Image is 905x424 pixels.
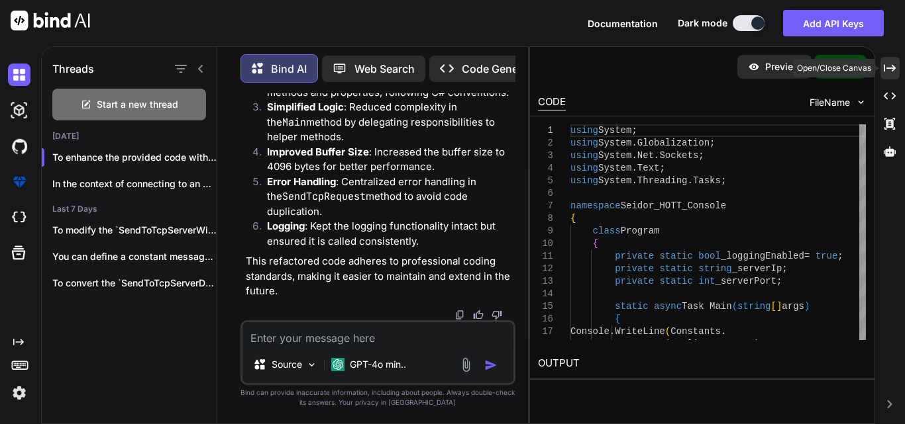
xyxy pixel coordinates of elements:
[97,98,178,111] span: Start a new thread
[282,190,366,203] code: SendTcpRequest
[682,301,732,312] span: Task Main
[8,171,30,193] img: premium
[271,61,307,77] p: Bind AI
[240,388,515,407] p: Bind can provide inaccurate information, including about people. Always double-check its answers....
[598,175,631,186] span: System
[698,263,731,274] span: string
[492,310,502,320] img: dislike
[637,339,754,349] span: StartingClientMessage
[52,151,217,164] p: To enhance the provided code with profes...
[282,116,306,129] code: Main
[272,358,302,371] p: Source
[538,275,553,288] div: 13
[615,314,620,324] span: {
[659,263,692,274] span: static
[615,276,654,286] span: private
[570,150,598,161] span: using
[570,138,598,148] span: using
[8,382,30,404] img: settings
[631,150,637,161] span: .
[659,150,698,161] span: Sockets
[538,263,553,275] div: 12
[538,288,553,300] div: 14
[598,150,631,161] span: System
[693,175,721,186] span: Tasks
[598,125,631,136] span: System
[732,263,782,274] span: _serverIp
[615,251,654,261] span: private
[473,310,484,320] img: like
[804,251,810,261] span: =
[837,251,843,261] span: ;
[748,61,760,73] img: preview
[458,357,474,372] img: attachment
[52,61,94,77] h1: Threads
[538,250,553,263] div: 11
[783,10,884,36] button: Add API Keys
[538,225,553,237] div: 9
[615,301,648,312] span: static
[637,175,688,186] span: Threading
[721,326,726,337] span: .
[593,226,621,236] span: class
[732,301,737,312] span: (
[267,146,369,158] strong: Improved Buffer Size
[538,300,553,313] div: 15
[760,339,765,349] span: ;
[42,204,217,214] h2: Last 7 Days
[721,251,804,261] span: _loggingEnabled
[52,177,217,191] p: In the context of connecting to an Opera...
[256,175,513,220] li: : Centralized error handling in the method to avoid code duplication.
[654,150,659,161] span: .
[670,326,721,337] span: Constants
[621,200,727,211] span: Seidor_HOTT_Console
[538,162,553,175] div: 4
[570,200,621,211] span: namespace
[538,149,553,162] div: 3
[665,326,670,337] span: (
[637,163,660,173] span: Text
[776,276,782,286] span: ;
[588,17,658,30] button: Documentation
[659,163,665,173] span: ;
[687,175,692,186] span: .
[267,175,336,188] strong: Error Handling
[621,226,660,236] span: Program
[716,276,776,286] span: _serverPort
[570,213,576,224] span: {
[659,251,692,261] span: static
[354,61,415,77] p: Web Search
[8,99,30,122] img: darkAi-studio
[771,301,776,312] span: [
[256,100,513,145] li: : Reduced complexity in the method by delegating responsibilities to helper methods.
[52,224,217,237] p: To modify the `SendToTcpServerWithMessage` method to accept...
[570,125,598,136] span: using
[698,251,721,261] span: bool
[331,358,345,371] img: GPT-4o mini
[538,237,553,250] div: 10
[454,310,465,320] img: copy
[721,175,726,186] span: ;
[776,301,782,312] span: ]
[350,358,406,371] p: GPT-4o min..
[8,64,30,86] img: darkChat
[538,313,553,325] div: 16
[538,124,553,137] div: 1
[698,276,715,286] span: int
[588,18,658,29] span: Documentation
[8,206,30,229] img: cloudideIcon
[538,325,553,338] div: 17
[538,200,553,212] div: 7
[570,163,598,173] span: using
[8,135,30,157] img: githubDark
[538,212,553,225] div: 8
[631,175,637,186] span: .
[538,187,553,200] div: 6
[598,138,631,148] span: System
[267,220,305,232] strong: Logging
[765,60,801,73] p: Preview
[698,150,704,161] span: ;
[11,11,90,30] img: Bind AI
[754,339,759,349] span: )
[737,301,771,312] span: string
